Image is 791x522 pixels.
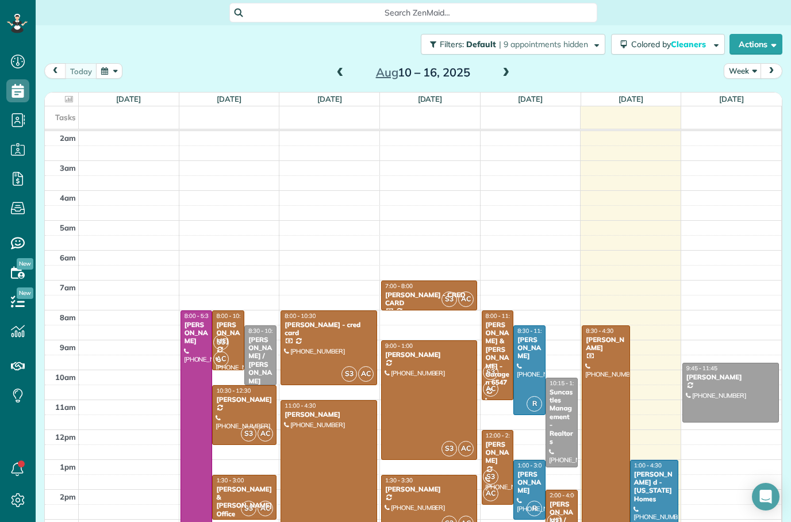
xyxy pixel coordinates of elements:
div: Suncastles Management - Realtors [549,388,574,446]
span: S3 [441,291,457,307]
span: 1pm [60,462,76,471]
button: next [761,63,782,79]
span: 1:00 - 3:00 [517,462,545,469]
span: 8am [60,313,76,322]
span: AC [483,381,498,397]
a: [DATE] [719,94,744,103]
span: Cleaners [671,39,708,49]
a: [DATE] [317,94,342,103]
span: 8:00 - 5:30 [185,312,212,320]
span: New [17,258,33,270]
span: 2am [60,133,76,143]
button: prev [44,63,66,79]
span: S3 [213,335,229,350]
button: Week [724,63,762,79]
span: Default [466,39,497,49]
div: [PERSON_NAME] [686,373,775,381]
button: today [65,63,97,79]
span: S3 [241,426,256,442]
button: Filters: Default | 9 appointments hidden [421,34,605,55]
div: [PERSON_NAME] [284,410,373,419]
span: S3 [241,501,256,516]
div: [PERSON_NAME] [485,440,510,465]
span: New [17,287,33,299]
a: [DATE] [418,94,443,103]
span: 11:00 - 4:30 [285,402,316,409]
span: S3 [483,469,498,485]
span: 2pm [60,492,76,501]
span: R [527,501,542,516]
span: 11am [55,402,76,412]
div: [PERSON_NAME] [517,336,542,360]
div: [PERSON_NAME] [385,485,474,493]
span: | 9 appointments hidden [499,39,588,49]
span: 4am [60,193,76,202]
span: 9:45 - 11:45 [686,364,717,372]
button: Actions [729,34,782,55]
a: [DATE] [116,94,141,103]
div: [PERSON_NAME] [585,336,627,352]
span: 8:00 - 10:30 [285,312,316,320]
span: Tasks [55,113,76,122]
span: 12:00 - 2:30 [486,432,517,439]
span: S3 [441,441,457,456]
span: Filters: [440,39,464,49]
span: 5am [60,223,76,232]
span: AC [358,366,374,382]
div: [PERSON_NAME] [184,321,209,346]
span: AC [213,351,229,367]
span: 8:30 - 11:30 [517,327,548,335]
span: AC [458,441,474,456]
span: 1:30 - 3:30 [385,477,413,484]
span: 9am [60,343,76,352]
div: [PERSON_NAME] / [PERSON_NAME] [248,336,273,385]
span: 1:00 - 4:30 [634,462,662,469]
div: [PERSON_NAME] [216,321,241,346]
a: Filters: Default | 9 appointments hidden [415,34,605,55]
div: [PERSON_NAME] & [PERSON_NAME] - Garagen 6547 [485,321,510,387]
h2: 10 – 16, 2025 [351,66,495,79]
span: S3 [341,366,357,382]
span: AC [258,426,273,442]
span: 2:00 - 4:00 [550,492,577,499]
span: 7:00 - 8:00 [385,282,413,290]
span: 6am [60,253,76,262]
span: 1:30 - 3:00 [216,477,244,484]
button: Colored byCleaners [611,34,725,55]
a: [DATE] [518,94,543,103]
a: [DATE] [217,94,241,103]
span: S3 [483,364,498,380]
span: 9:00 - 1:00 [385,342,413,350]
span: 10am [55,373,76,382]
span: Aug [376,65,398,79]
span: 8:00 - 11:00 [486,312,517,320]
a: [DATE] [619,94,643,103]
span: Colored by [631,39,710,49]
div: [PERSON_NAME] [216,396,273,404]
div: [PERSON_NAME] - CRED CARD [385,291,474,308]
span: R [527,396,542,412]
span: 7am [60,283,76,292]
span: 8:30 - 10:30 [248,327,279,335]
span: AC [458,291,474,307]
span: 8:00 - 10:00 [216,312,247,320]
span: 8:30 - 4:30 [586,327,613,335]
div: [PERSON_NAME] [517,470,542,495]
span: AC [258,501,273,516]
div: [PERSON_NAME] - cred card [284,321,373,337]
div: [PERSON_NAME] [385,351,474,359]
span: 10:15 - 1:15 [550,379,581,387]
div: Open Intercom Messenger [752,483,780,511]
span: AC [483,486,498,501]
span: 3am [60,163,76,172]
span: 10:30 - 12:30 [216,387,251,394]
div: [PERSON_NAME] d - [US_STATE] Homes [633,470,675,504]
span: 12pm [55,432,76,442]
